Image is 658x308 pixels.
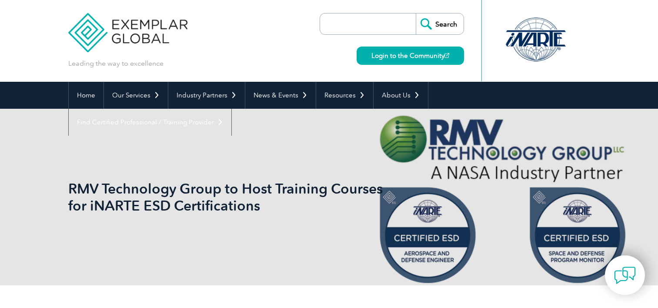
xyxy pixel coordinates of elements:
a: Login to the Community [357,47,464,65]
a: News & Events [245,82,316,109]
p: Leading the way to excellence [68,59,164,68]
a: Industry Partners [168,82,245,109]
h1: RMV Technology Group to Host Training Courses for iNARTE ESD Certifications [68,180,402,214]
a: Our Services [104,82,168,109]
input: Search [416,13,464,34]
a: Home [69,82,104,109]
img: contact-chat.png [614,264,636,286]
a: About Us [374,82,428,109]
img: open_square.png [444,53,449,58]
a: Find Certified Professional / Training Provider [69,109,231,136]
a: Resources [316,82,373,109]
